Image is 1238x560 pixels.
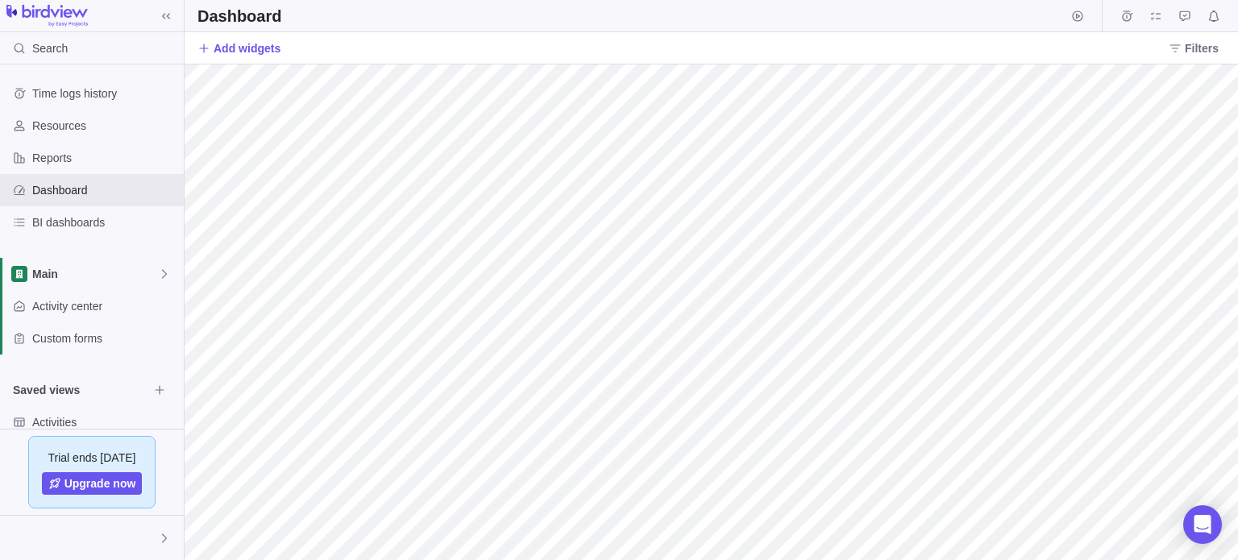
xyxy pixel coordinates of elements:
[32,266,158,282] span: Main
[48,450,136,466] span: Trial ends [DATE]
[13,382,148,398] span: Saved views
[32,150,177,166] span: Reports
[1145,5,1167,27] span: My assignments
[32,214,177,230] span: BI dashboards
[1115,5,1138,27] span: Time logs
[32,118,177,134] span: Resources
[214,40,280,56] span: Add widgets
[1115,12,1138,25] a: Time logs
[1183,505,1222,544] div: Open Intercom Messenger
[1185,40,1219,56] span: Filters
[32,40,68,56] span: Search
[32,182,177,198] span: Dashboard
[148,379,171,401] span: Browse views
[32,85,177,102] span: Time logs history
[32,330,177,346] span: Custom forms
[1174,5,1196,27] span: Approval requests
[1174,12,1196,25] a: Approval requests
[6,5,88,27] img: logo
[42,472,143,495] a: Upgrade now
[197,37,280,60] span: Add widgets
[1203,5,1225,27] span: Notifications
[64,475,136,492] span: Upgrade now
[1203,12,1225,25] a: Notifications
[1066,5,1089,27] span: Start timer
[10,529,29,548] div: Seyi Jegede
[1162,37,1225,60] span: Filters
[1145,12,1167,25] a: My assignments
[197,5,281,27] h2: Dashboard
[32,414,177,430] span: Activities
[32,298,177,314] span: Activity center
